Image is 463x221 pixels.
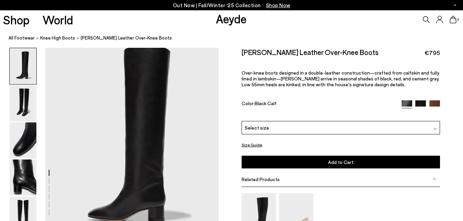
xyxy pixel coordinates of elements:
[242,100,395,108] div: Color:
[10,85,36,121] img: Willa Leather Over-Knee Boots - Image 2
[43,14,73,26] a: World
[242,176,280,182] span: Related Products
[3,14,30,26] a: Shop
[242,48,379,56] h2: [PERSON_NAME] Leather Over-Knee Boots
[242,70,440,87] p: Over-knee boots designed in a double-leather construction—crafted from calfskin and fully lined i...
[9,34,35,42] a: All Footwear
[266,2,290,8] span: Navigate to /collections/new-in
[450,16,456,23] a: 0
[9,29,463,48] nav: breadcrumb
[10,48,36,84] img: Willa Leather Over-Knee Boots - Image 1
[456,18,460,22] span: 0
[433,177,436,181] img: svg%3E
[10,122,36,158] img: Willa Leather Over-Knee Boots - Image 3
[255,100,277,106] span: Black Calf
[40,35,75,41] span: knee high boots
[433,127,437,131] img: svg%3E
[81,34,172,42] span: [PERSON_NAME] Leather Over-Knee Boots
[425,48,440,57] span: €795
[40,34,75,42] a: knee high boots
[216,11,247,26] a: Aeyde
[245,124,269,131] span: Select size
[328,159,354,165] span: Add to Cart
[242,141,262,149] button: Size Guide
[173,1,290,10] p: Out Now | Fall/Winter ‘25 Collection
[10,159,36,196] img: Willa Leather Over-Knee Boots - Image 4
[242,156,440,168] button: Add to Cart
